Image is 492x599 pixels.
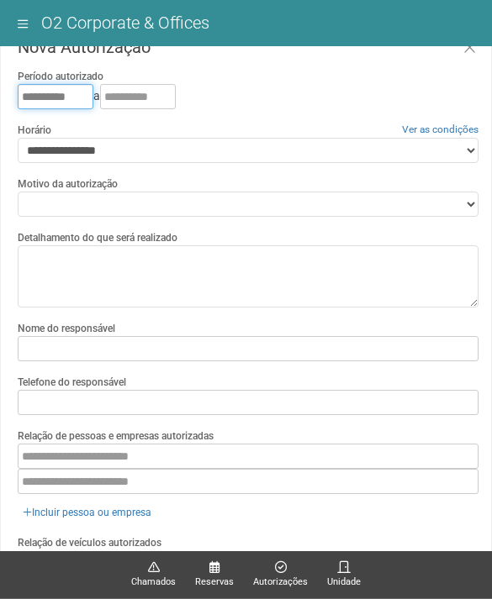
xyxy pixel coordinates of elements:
a: Autorizações [253,560,308,590]
label: Detalhamento do que será realizado [18,230,177,245]
a: Incluir pessoa ou empresa [18,503,156,522]
a: Incluir veículo [18,550,99,569]
label: Horário [18,123,51,138]
span: O2 Corporate & Offices [41,13,209,33]
label: Nome do responsável [18,321,115,336]
a: Unidade [327,560,361,590]
span: Chamados [131,575,176,590]
a: Reservas [195,560,234,590]
span: Autorizações [253,575,308,590]
div: a [18,84,479,109]
h3: Nova Autorização [18,39,479,55]
a: Ver as condições [402,123,479,135]
label: Relação de pessoas e empresas autorizadas [18,428,214,444]
label: Motivo da autorização [18,176,118,192]
span: Reservas [195,575,234,590]
a: Chamados [131,560,176,590]
label: Período autorizado [18,69,103,84]
label: Relação de veículos autorizados [18,535,161,550]
span: Unidade [327,575,361,590]
label: Telefone do responsável [18,375,126,390]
